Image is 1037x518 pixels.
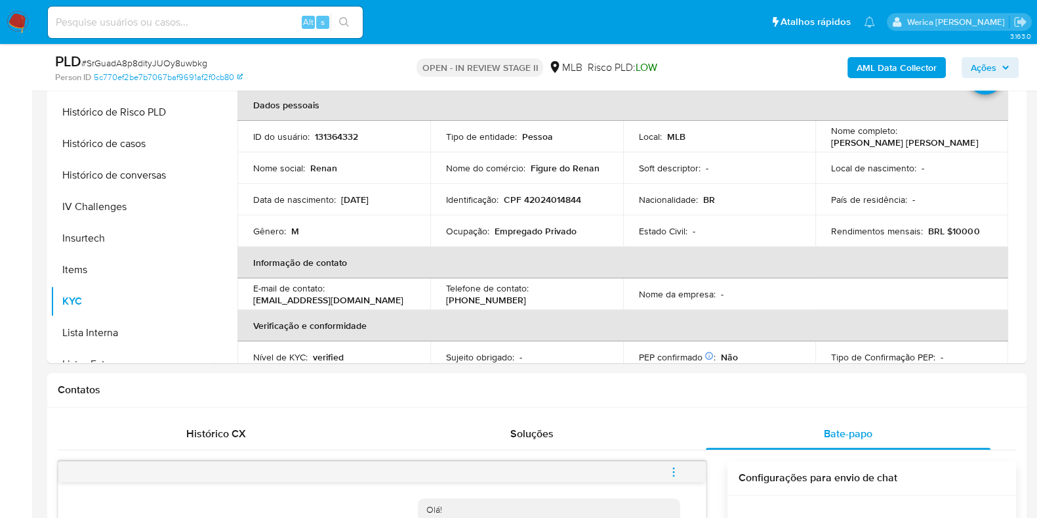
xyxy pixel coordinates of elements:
[1009,31,1030,41] span: 3.163.0
[55,72,91,83] b: Person ID
[922,162,924,174] p: -
[1013,15,1027,29] a: Sair
[639,131,662,142] p: Local :
[531,162,600,174] p: Figure do Renan
[446,162,525,174] p: Nome do comércio :
[639,194,698,205] p: Nacionalidade :
[51,254,214,286] button: Items
[906,16,1009,28] p: werica.jgaldencio@mercadolivre.com
[253,351,308,363] p: Nível de KYC :
[635,60,657,75] span: LOW
[495,225,577,237] p: Empregado Privado
[303,16,314,28] span: Alt
[864,16,875,28] a: Notificações
[847,57,946,78] button: AML Data Collector
[912,194,915,205] p: -
[237,247,1008,278] th: Informação de contato
[51,97,214,128] button: Histórico de Risco PLD
[639,288,716,300] p: Nome da empresa :
[253,131,310,142] p: ID do usuário :
[639,351,716,363] p: PEP confirmado :
[51,317,214,349] button: Lista Interna
[253,194,336,205] p: Data de nascimento :
[522,131,553,142] p: Pessoa
[824,426,872,441] span: Bate-papo
[253,225,286,237] p: Gênero :
[51,160,214,191] button: Histórico de conversas
[941,351,943,363] p: -
[253,294,403,306] p: [EMAIL_ADDRESS][DOMAIN_NAME]
[48,14,363,31] input: Pesquise usuários ou casos...
[446,294,526,306] p: [PHONE_NUMBER]
[51,128,214,160] button: Histórico de casos
[587,60,657,75] span: Risco PLD:
[781,15,851,29] span: Atalhos rápidos
[652,456,695,488] button: menu-action
[341,194,369,205] p: [DATE]
[331,13,357,32] button: search-icon
[703,194,715,205] p: BR
[446,131,517,142] p: Tipo de entidade :
[831,225,923,237] p: Rendimentos mensais :
[693,225,695,237] p: -
[639,225,687,237] p: Estado Civil :
[738,471,1006,485] h3: Configurações para envio de chat
[58,383,1016,397] h1: Contatos
[446,194,498,205] p: Identificação :
[253,282,325,294] p: E-mail de contato :
[548,60,582,75] div: MLB
[313,351,344,363] p: verified
[186,426,246,441] span: Histórico CX
[291,225,299,237] p: M
[94,72,243,83] a: 5c770ef2be7b7067baf9691af2f0cb80
[446,351,514,363] p: Sujeito obrigado :
[962,57,1019,78] button: Ações
[504,194,581,205] p: CPF 42024014844
[667,131,685,142] p: MLB
[310,162,337,174] p: Renan
[51,349,214,380] button: Listas Externas
[971,57,996,78] span: Ações
[446,225,489,237] p: Ocupação :
[51,223,214,254] button: Insurtech
[831,194,907,205] p: País de residência :
[81,56,207,70] span: # SrGuadA8p8dityJUOy8uwbkg
[928,225,979,237] p: BRL $10000
[519,351,522,363] p: -
[831,351,935,363] p: Tipo de Confirmação PEP :
[237,89,1008,121] th: Dados pessoais
[857,57,937,78] b: AML Data Collector
[55,51,81,72] b: PLD
[510,426,554,441] span: Soluções
[51,191,214,223] button: IV Challenges
[237,310,1008,341] th: Verificação e conformidade
[721,351,738,363] p: Não
[321,16,325,28] span: s
[831,162,916,174] p: Local de nascimento :
[417,58,543,77] p: OPEN - IN REVIEW STAGE II
[315,131,358,142] p: 131364332
[639,162,701,174] p: Soft descriptor :
[721,288,723,300] p: -
[831,137,978,148] p: [PERSON_NAME] [PERSON_NAME]
[706,162,708,174] p: -
[253,162,305,174] p: Nome social :
[51,286,214,317] button: KYC
[446,282,529,294] p: Telefone de contato :
[831,125,897,137] p: Nome completo :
